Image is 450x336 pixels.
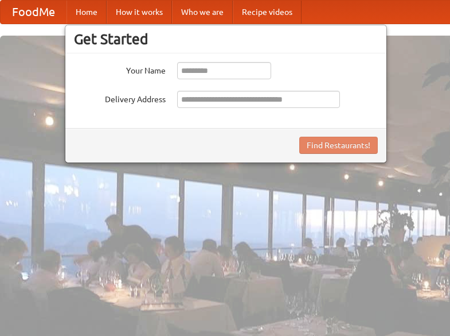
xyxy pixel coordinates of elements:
[107,1,172,24] a: How it works
[74,91,166,105] label: Delivery Address
[299,137,378,154] button: Find Restaurants!
[233,1,302,24] a: Recipe videos
[66,1,107,24] a: Home
[1,1,66,24] a: FoodMe
[172,1,233,24] a: Who we are
[74,62,166,76] label: Your Name
[74,30,378,48] h3: Get Started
